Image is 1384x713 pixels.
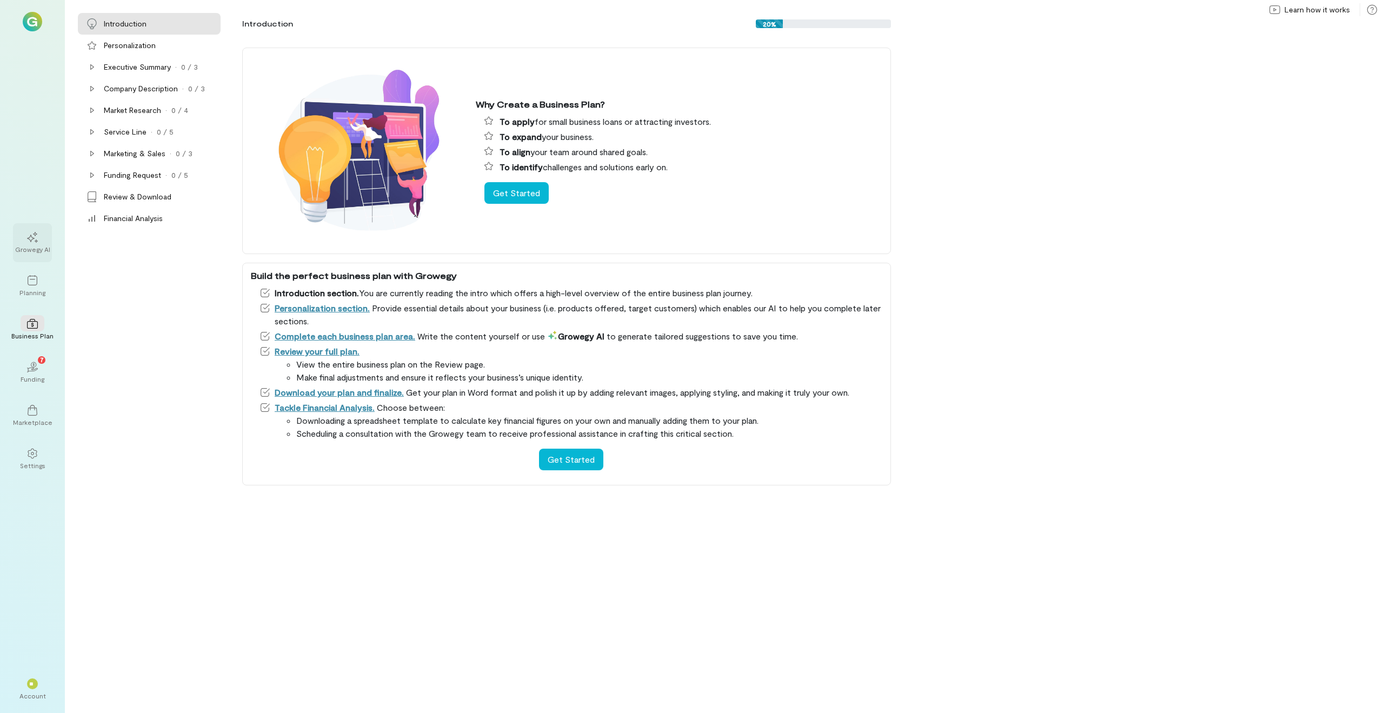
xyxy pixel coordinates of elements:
[1285,4,1350,15] span: Learn how it works
[165,105,167,116] div: ·
[171,170,188,181] div: 0 / 5
[181,62,198,72] div: 0 / 3
[171,105,188,116] div: 0 / 4
[104,191,171,202] div: Review & Download
[13,418,52,427] div: Marketplace
[259,330,882,343] li: Write the content yourself or use to generate tailored suggestions to save you time.
[151,126,152,137] div: ·
[275,331,415,341] a: Complete each business plan area.
[500,146,530,157] span: To align
[104,62,171,72] div: Executive Summary
[13,266,52,305] a: Planning
[19,288,45,297] div: Planning
[476,98,882,111] div: Why Create a Business Plan?
[20,461,45,470] div: Settings
[170,148,171,159] div: ·
[13,223,52,262] a: Growegy AI
[484,130,882,143] li: your business.
[275,387,404,397] a: Download your plan and finalize.
[539,449,603,470] button: Get Started
[15,245,50,254] div: Growegy AI
[242,18,293,29] div: Introduction
[182,83,184,94] div: ·
[21,375,44,383] div: Funding
[104,148,165,159] div: Marketing & Sales
[11,331,54,340] div: Business Plan
[13,353,52,392] a: Funding
[13,396,52,435] a: Marketplace
[296,414,882,427] li: Downloading a spreadsheet template to calculate key financial figures on your own and manually ad...
[104,213,163,224] div: Financial Analysis
[484,145,882,158] li: your team around shared goals.
[500,162,543,172] span: To identify
[104,126,147,137] div: Service Line
[275,303,370,313] a: Personalization section.
[296,371,882,384] li: Make final adjustments and ensure it reflects your business’s unique identity.
[104,40,156,51] div: Personalization
[104,170,161,181] div: Funding Request
[104,105,161,116] div: Market Research
[296,427,882,440] li: Scheduling a consultation with the Growegy team to receive professional assistance in crafting th...
[547,331,604,341] span: Growegy AI
[104,83,178,94] div: Company Description
[275,402,375,412] a: Tackle Financial Analysis.
[40,355,44,364] span: 7
[13,439,52,478] a: Settings
[251,54,467,248] img: Why create a business plan
[13,310,52,349] a: Business Plan
[157,126,174,137] div: 0 / 5
[104,18,147,29] div: Introduction
[275,288,359,298] span: Introduction section.
[176,148,192,159] div: 0 / 3
[484,161,882,174] li: challenges and solutions early on.
[259,386,882,399] li: Get your plan in Word format and polish it up by adding relevant images, applying styling, and ma...
[259,302,882,328] li: Provide essential details about your business (i.e. products offered, target customers) which ena...
[484,182,549,204] button: Get Started
[500,116,535,126] span: To apply
[259,286,882,299] li: You are currently reading the intro which offers a high-level overview of the entire business pla...
[484,115,882,128] li: for small business loans or attracting investors.
[275,346,360,356] a: Review your full plan.
[188,83,205,94] div: 0 / 3
[251,269,882,282] div: Build the perfect business plan with Growegy
[296,358,882,371] li: View the entire business plan on the Review page.
[19,691,46,700] div: Account
[175,62,177,72] div: ·
[165,170,167,181] div: ·
[500,131,542,142] span: To expand
[259,401,882,440] li: Choose between:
